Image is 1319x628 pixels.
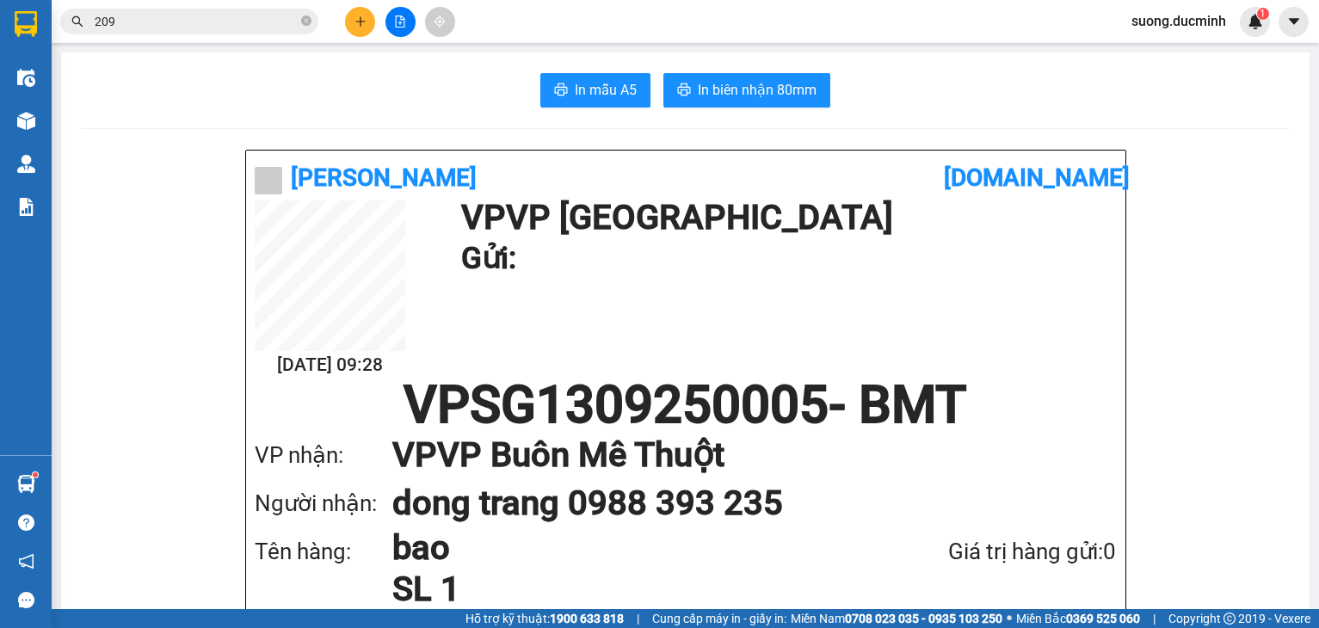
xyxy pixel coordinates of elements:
span: printer [554,83,568,99]
span: message [18,592,34,608]
img: warehouse-icon [17,69,35,87]
span: file-add [394,15,406,28]
img: logo-vxr [15,11,37,37]
strong: 0708 023 035 - 0935 103 250 [845,612,1002,625]
strong: 1900 633 818 [550,612,624,625]
div: Người nhận: [255,486,392,521]
img: warehouse-icon [17,155,35,173]
h1: SL 1 [392,569,858,610]
span: plus [354,15,367,28]
button: plus [345,7,375,37]
strong: 0369 525 060 [1066,612,1140,625]
button: printerIn biên nhận 80mm [663,73,830,108]
span: caret-down [1286,14,1302,29]
span: question-circle [18,514,34,531]
span: printer [677,83,691,99]
span: | [637,609,639,628]
h1: VP VP [GEOGRAPHIC_DATA] [461,200,1108,235]
b: [DOMAIN_NAME] [944,163,1130,192]
h1: VPSG1309250005 - BMT [255,379,1117,431]
h1: VP VP Buôn Mê Thuột [392,431,1082,479]
h1: Gửi: [461,235,1108,282]
span: Cung cấp máy in - giấy in: [652,609,786,628]
span: ⚪️ [1007,615,1012,622]
sup: 1 [1257,8,1269,20]
div: Tên hàng: [255,534,392,570]
span: search [71,15,83,28]
span: Hỗ trợ kỹ thuật: [465,609,624,628]
h1: bao [392,527,858,569]
span: copyright [1223,613,1236,625]
div: VP nhận: [255,438,392,473]
span: close-circle [301,14,311,30]
span: Miền Nam [791,609,1002,628]
span: | [1153,609,1156,628]
img: icon-new-feature [1248,14,1263,29]
img: warehouse-icon [17,112,35,130]
h1: dong trang 0988 393 235 [392,479,1082,527]
button: caret-down [1279,7,1309,37]
button: file-add [385,7,416,37]
sup: 1 [33,472,38,477]
span: 1 [1260,8,1266,20]
button: printerIn mẫu A5 [540,73,650,108]
span: notification [18,553,34,570]
b: [PERSON_NAME] [291,163,477,192]
button: aim [425,7,455,37]
h2: [DATE] 09:28 [255,351,405,379]
span: In mẫu A5 [575,79,637,101]
img: solution-icon [17,198,35,216]
span: suong.ducminh [1118,10,1240,32]
div: Giá trị hàng gửi: 0 [858,534,1117,570]
img: warehouse-icon [17,475,35,493]
span: In biên nhận 80mm [698,79,817,101]
span: close-circle [301,15,311,26]
span: Miền Bắc [1016,609,1140,628]
span: aim [434,15,446,28]
input: Tìm tên, số ĐT hoặc mã đơn [95,12,298,31]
